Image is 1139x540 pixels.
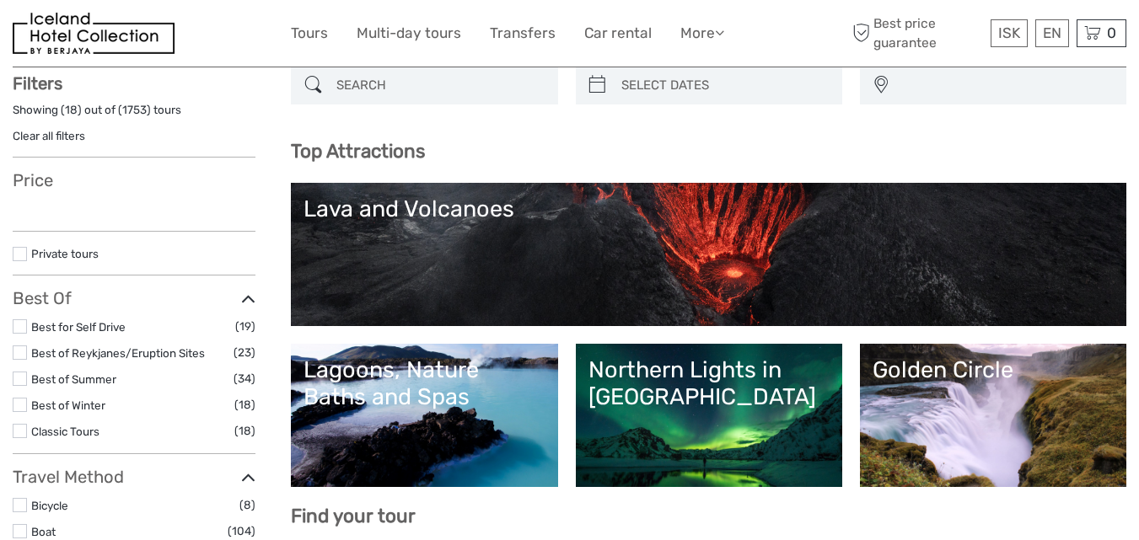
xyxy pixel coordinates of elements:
a: Bicycle [31,499,68,512]
img: 481-8f989b07-3259-4bb0-90ed-3da368179bdc_logo_small.jpg [13,13,175,54]
a: Best of Reykjanes/Eruption Sites [31,346,205,360]
b: Find your tour [291,505,416,527]
span: (19) [235,317,255,336]
span: 0 [1104,24,1119,41]
h3: Travel Method [13,467,255,487]
a: More [680,21,724,45]
div: EN [1035,19,1069,47]
a: Best of Summer [31,372,116,386]
a: Transfers [490,21,556,45]
label: 18 [65,102,78,118]
a: Lagoons, Nature Baths and Spas [304,356,545,474]
label: 1753 [122,102,147,118]
h3: Best Of [13,288,255,308]
div: Golden Circle [873,356,1114,383]
span: (18) [234,395,255,414]
span: (18) [234,421,255,441]
div: Showing ( ) out of ( ) tours [13,102,255,128]
span: Best price guarantee [848,14,986,51]
b: Top Attractions [291,140,425,163]
a: Boat [31,525,56,538]
a: Northern Lights in [GEOGRAPHIC_DATA] [588,356,830,474]
div: Lava and Volcanoes [304,195,1114,222]
span: ISK [998,24,1020,41]
a: Tours [291,21,328,45]
a: Best of Winter [31,398,105,412]
div: Lagoons, Nature Baths and Spas [304,356,545,411]
span: (8) [239,495,255,515]
input: SEARCH [330,71,549,100]
a: Multi-day tours [357,21,461,45]
a: Clear all filters [13,129,85,142]
a: Best for Self Drive [31,320,126,334]
a: Private tours [31,247,99,260]
a: Car rental [584,21,652,45]
a: Classic Tours [31,425,99,438]
h3: Price [13,170,255,190]
div: Northern Lights in [GEOGRAPHIC_DATA] [588,356,830,411]
span: (23) [234,343,255,362]
span: (34) [234,369,255,388]
input: SELECT DATES [615,71,834,100]
strong: Filters [13,73,62,94]
a: Lava and Volcanoes [304,195,1114,313]
a: Golden Circle [873,356,1114,474]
